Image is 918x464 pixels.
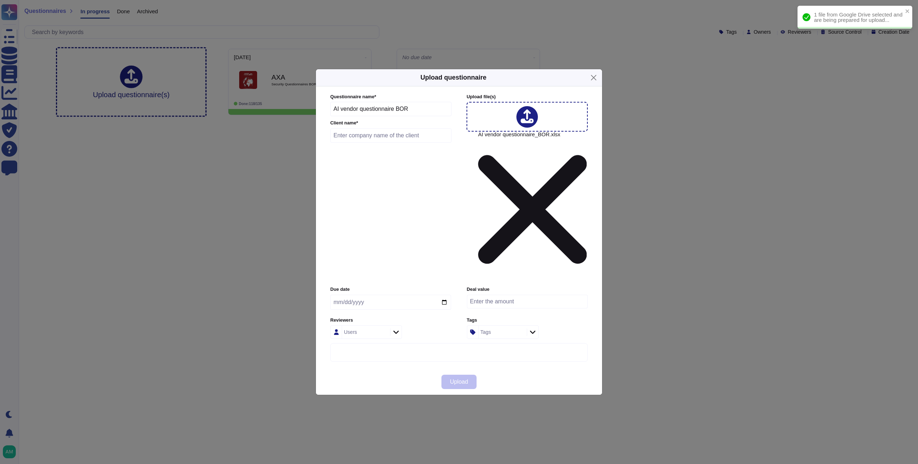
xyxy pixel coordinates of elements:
label: Deal value [467,287,588,292]
input: Enter company name of the client [330,128,451,143]
input: Enter the amount [467,295,588,308]
button: Upload [441,375,477,389]
div: Users [344,330,357,335]
span: Upload [450,379,468,385]
h5: Upload questionnaire [420,73,486,82]
div: Tags [481,330,491,335]
label: Client name [330,121,451,126]
button: close [905,8,910,14]
label: Questionnaire name [330,95,451,99]
label: Tags [467,318,588,323]
div: 1 file from Google Drive selected and are being prepared for upload... [798,6,912,29]
input: Due date [330,295,451,310]
span: AI vendor questionnaire_BOR.xlsx [478,132,587,281]
input: Enter questionnaire name [330,102,451,116]
button: Close [588,72,599,83]
label: Due date [330,287,451,292]
label: Reviewers [330,318,451,323]
span: Upload file (s) [467,94,496,99]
